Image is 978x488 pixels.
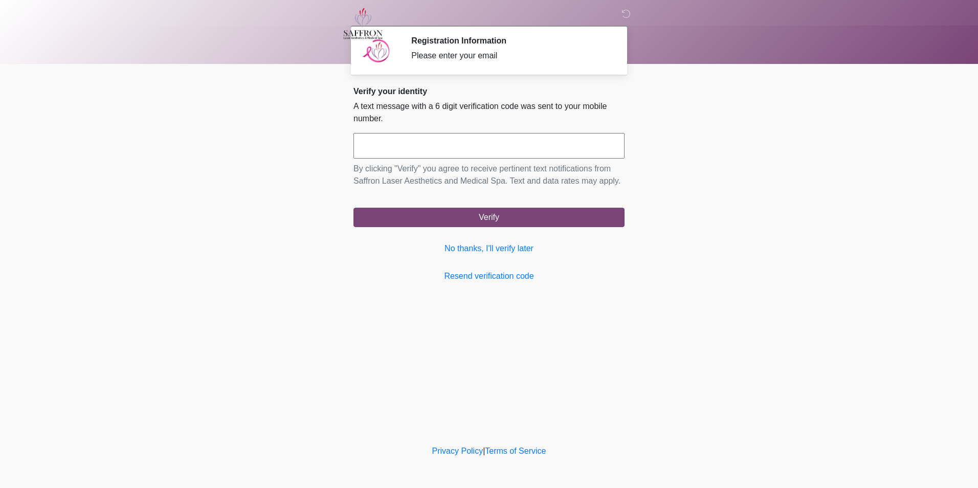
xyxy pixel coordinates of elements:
[353,163,625,187] p: By clicking "Verify" you agree to receive pertinent text notifications from Saffron Laser Aesthet...
[485,447,546,455] a: Terms of Service
[432,447,483,455] a: Privacy Policy
[353,208,625,227] button: Verify
[353,86,625,96] h2: Verify your identity
[411,50,609,62] div: Please enter your email
[361,36,392,66] img: Agent Avatar
[353,242,625,255] a: No thanks, I'll verify later
[353,100,625,125] p: A text message with a 6 digit verification code was sent to your mobile number.
[353,270,625,282] a: Resend verification code
[483,447,485,455] a: |
[343,8,383,39] img: Saffron Laser Aesthetics and Medical Spa Logo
